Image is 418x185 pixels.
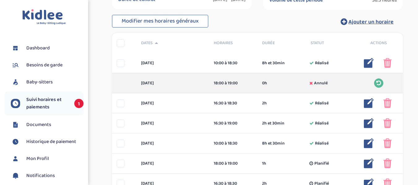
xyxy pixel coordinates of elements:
[74,99,84,108] span: 1
[22,9,66,25] img: logo.svg
[262,80,267,86] span: 0h
[26,172,55,179] span: Notifications
[11,137,84,146] a: Historique de paiement
[26,78,53,86] span: Baby-sitters
[11,61,20,70] img: besoin.svg
[314,80,328,86] span: Annulé
[11,154,84,163] a: Mon Profil
[348,18,394,26] span: Ajouter un horaire
[383,98,392,108] img: poubelle_rose.png
[26,44,50,52] span: Dashboard
[112,15,208,28] button: Modifier mes horaires généraux
[214,40,253,46] span: Horaires
[262,120,284,127] span: 2h et 30min
[383,118,392,128] img: poubelle_rose.png
[364,138,374,148] img: modifier_bleu.png
[11,137,20,146] img: suivihoraire.svg
[315,100,329,107] span: Réalisé
[314,160,329,167] span: Planifié
[11,99,20,108] img: suivihoraire.svg
[11,78,20,87] img: babysitters.svg
[214,60,253,66] div: 10:00 à 18:30
[364,158,374,168] img: modifier_bleu.png
[355,40,403,46] div: Actions
[214,140,253,147] div: 10:00 à 18:30
[214,160,253,167] div: 18:00 à 19:00
[383,138,392,148] img: poubelle_rose.png
[26,121,51,128] span: Documents
[262,100,267,107] span: 2h
[364,58,374,68] img: modifier_bleu.png
[315,120,329,127] span: Réalisé
[26,138,76,145] span: Historique de paiement
[257,40,306,46] div: Durée
[262,140,285,147] span: 8h et 30min
[11,171,84,180] a: Notifications
[11,120,20,129] img: documents.svg
[214,80,253,86] div: 18:00 à 19:00
[136,140,209,147] div: [DATE]
[26,61,62,69] span: Besoins de garde
[364,118,374,128] img: modifier_bleu.png
[122,17,199,25] span: Modifier mes horaires généraux
[214,100,253,107] div: 16:30 à 18:30
[11,44,20,53] img: dashboard.svg
[262,60,285,66] span: 8h et 30min
[136,80,209,86] div: [DATE]
[26,155,49,162] span: Mon Profil
[11,44,84,53] a: Dashboard
[11,78,84,87] a: Baby-sitters
[214,120,253,127] div: 16:30 à 19:00
[306,40,355,46] div: Statut
[331,15,403,28] button: Ajouter un horaire
[11,61,84,70] a: Besoins de garde
[11,96,84,111] a: Suivi horaires et paiements 1
[136,60,209,66] div: [DATE]
[383,58,392,68] img: poubelle_rose.png
[11,120,84,129] a: Documents
[262,160,266,167] span: 1h
[136,40,209,46] div: Dates
[315,140,329,147] span: Réalisé
[26,96,68,111] span: Suivi horaires et paiements
[136,160,209,167] div: [DATE]
[383,158,392,168] img: poubelle_rose.png
[136,120,209,127] div: [DATE]
[136,100,209,107] div: [DATE]
[364,98,374,108] img: modifier_bleu.png
[11,154,20,163] img: profil.svg
[11,171,20,180] img: notification.svg
[315,60,329,66] span: Réalisé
